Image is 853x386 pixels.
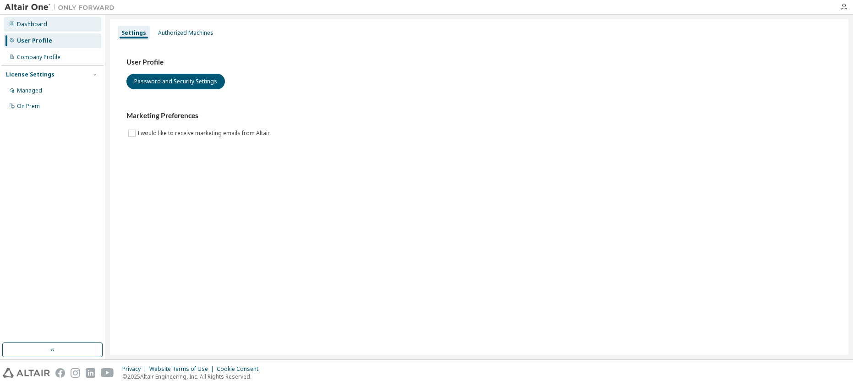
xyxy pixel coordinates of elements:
div: Authorized Machines [158,29,213,37]
div: Company Profile [17,54,60,61]
div: Settings [121,29,146,37]
div: Managed [17,87,42,94]
img: instagram.svg [71,368,80,378]
img: linkedin.svg [86,368,95,378]
div: Website Terms of Use [149,365,217,373]
label: I would like to receive marketing emails from Altair [137,128,272,139]
div: Cookie Consent [217,365,264,373]
div: On Prem [17,103,40,110]
img: facebook.svg [55,368,65,378]
h3: User Profile [126,58,832,67]
button: Password and Security Settings [126,74,225,89]
img: altair_logo.svg [3,368,50,378]
img: Altair One [5,3,119,12]
h3: Marketing Preferences [126,111,832,120]
img: youtube.svg [101,368,114,378]
div: User Profile [17,37,52,44]
div: Dashboard [17,21,47,28]
div: Privacy [122,365,149,373]
p: © 2025 Altair Engineering, Inc. All Rights Reserved. [122,373,264,381]
div: License Settings [6,71,55,78]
